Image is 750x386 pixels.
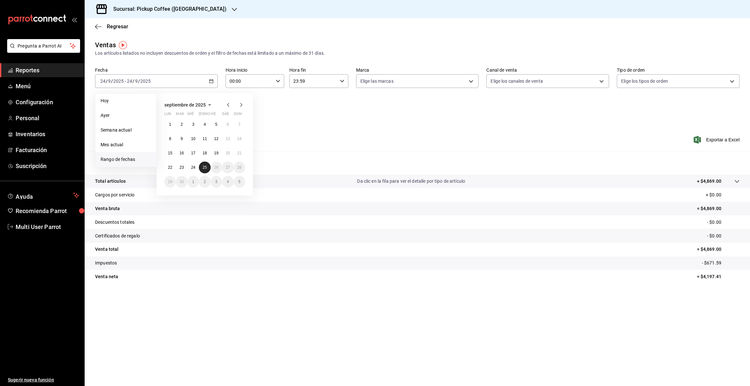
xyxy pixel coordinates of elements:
[168,179,172,184] abbr: 29 de septiembre de 2025
[211,147,222,159] button: 19 de septiembre de 2025
[16,192,71,199] span: Ayuda
[95,273,118,280] p: Venta neta
[360,78,394,84] span: Elige las marcas
[16,82,79,91] span: Menú
[101,97,151,104] span: Hoy
[95,205,120,212] p: Venta bruta
[234,147,245,159] button: 21 de septiembre de 2025
[222,119,233,130] button: 6 de septiembre de 2025
[234,119,245,130] button: 7 de septiembre de 2025
[164,119,176,130] button: 1 de septiembre de 2025
[164,147,176,159] button: 15 de septiembre de 2025
[95,233,140,239] p: Certificados de regalo
[16,222,79,231] span: Multi User Parrot
[176,176,187,188] button: 30 de septiembre de 2025
[95,219,134,226] p: Descuentos totales
[214,151,218,155] abbr: 19 de septiembre de 2025
[214,165,218,170] abbr: 26 de septiembre de 2025
[191,136,195,141] abbr: 10 de septiembre de 2025
[238,179,241,184] abbr: 5 de octubre de 2025
[192,179,194,184] abbr: 1 de octubre de 2025
[181,122,183,127] abbr: 2 de septiembre de 2025
[211,162,222,173] button: 26 de septiembre de 2025
[222,147,233,159] button: 20 de septiembre de 2025
[16,146,79,154] span: Facturación
[7,39,80,53] button: Pregunta a Parrot AI
[95,50,740,57] div: Los artículos listados no incluyen descuentos de orden y el filtro de fechas está limitado a un m...
[101,156,151,163] span: Rango de fechas
[187,176,199,188] button: 1 de octubre de 2025
[95,23,128,30] button: Regresar
[113,79,124,84] input: ----
[181,136,183,141] abbr: 9 de septiembre de 2025
[138,79,140,84] span: /
[16,130,79,138] span: Inventarios
[127,79,132,84] input: --
[211,112,216,119] abbr: viernes
[211,176,222,188] button: 3 de octubre de 2025
[107,23,128,30] span: Regresar
[697,178,721,185] p: + $4,869.00
[176,119,187,130] button: 2 de septiembre de 2025
[125,79,126,84] span: -
[16,98,79,107] span: Configuración
[486,68,609,72] label: Canal de venta
[695,136,740,144] button: Exportar a Excel
[95,192,135,198] p: Cargos por servicio
[204,179,206,184] abbr: 2 de octubre de 2025
[222,112,229,119] abbr: sábado
[222,176,233,188] button: 4 de octubre de 2025
[226,165,230,170] abbr: 27 de septiembre de 2025
[491,78,543,84] span: Elige los canales de venta
[357,178,465,185] p: Da clic en la fila para ver el detalle por tipo de artículo
[95,260,117,266] p: Impuestos
[8,377,79,383] span: Sugerir nueva función
[237,165,242,170] abbr: 28 de septiembre de 2025
[187,119,199,130] button: 3 de septiembre de 2025
[95,68,218,72] label: Fecha
[100,79,106,84] input: --
[211,119,222,130] button: 5 de septiembre de 2025
[234,133,245,145] button: 14 de septiembre de 2025
[191,165,195,170] abbr: 24 de septiembre de 2025
[702,260,740,266] p: - $671.59
[227,179,229,184] abbr: 4 de octubre de 2025
[164,112,171,119] abbr: lunes
[289,68,348,72] label: Hora fin
[179,165,184,170] abbr: 23 de septiembre de 2025
[135,79,138,84] input: --
[706,192,740,198] p: + $0.00
[95,178,126,185] p: Total artículos
[95,159,740,167] p: Resumen
[164,101,214,109] button: septiembre de 2025
[179,151,184,155] abbr: 16 de septiembre de 2025
[222,162,233,173] button: 27 de septiembre de 2025
[16,66,79,75] span: Reportes
[215,179,217,184] abbr: 3 de octubre de 2025
[697,205,740,212] p: = $4,869.00
[16,207,79,215] span: Recomienda Parrot
[108,5,227,13] h3: Sucursal: Pickup Coffee ([GEOGRAPHIC_DATA])
[95,40,116,50] div: Ventas
[227,122,229,127] abbr: 6 de septiembre de 2025
[204,122,206,127] abbr: 4 de septiembre de 2025
[617,68,740,72] label: Tipo de orden
[238,122,241,127] abbr: 7 de septiembre de 2025
[199,176,210,188] button: 2 de octubre de 2025
[176,147,187,159] button: 16 de septiembre de 2025
[111,79,113,84] span: /
[187,112,194,119] abbr: miércoles
[187,147,199,159] button: 17 de septiembre de 2025
[237,136,242,141] abbr: 14 de septiembre de 2025
[202,136,207,141] abbr: 11 de septiembre de 2025
[176,162,187,173] button: 23 de septiembre de 2025
[621,78,668,84] span: Elige los tipos de orden
[16,114,79,122] span: Personal
[234,162,245,173] button: 28 de septiembre de 2025
[108,79,111,84] input: --
[199,112,237,119] abbr: jueves
[132,79,134,84] span: /
[164,102,206,107] span: septiembre de 2025
[707,219,740,226] p: - $0.00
